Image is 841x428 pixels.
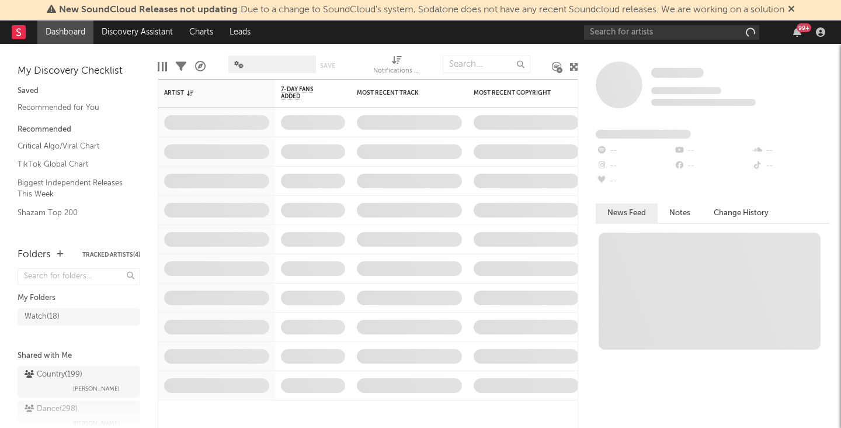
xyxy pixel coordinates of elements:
[357,89,444,96] div: Most Recent Track
[673,143,751,158] div: --
[596,158,673,174] div: --
[596,174,673,189] div: --
[82,252,140,258] button: Tracked Artists(4)
[73,382,120,396] span: [PERSON_NAME]
[373,50,420,84] div: Notifications (Artist)
[18,206,128,219] a: Shazam Top 200
[18,248,51,262] div: Folders
[18,84,140,98] div: Saved
[596,130,691,139] span: Fans Added by Platform
[18,268,140,285] input: Search for folders...
[18,64,140,78] div: My Discovery Checklist
[164,89,252,96] div: Artist
[25,310,60,324] div: Watch ( 18 )
[93,20,181,44] a: Discovery Assistant
[181,20,221,44] a: Charts
[596,143,673,158] div: --
[18,140,128,153] a: Critical Algo/Viral Chart
[221,20,259,44] a: Leads
[18,349,140,363] div: Shared with Me
[752,143,829,158] div: --
[651,67,704,79] a: Some Artist
[320,63,335,69] button: Save
[18,291,140,305] div: My Folders
[788,5,795,15] span: Dismiss
[658,203,702,223] button: Notes
[702,203,780,223] button: Change History
[651,99,756,106] span: 0 fans last week
[158,50,167,84] div: Edit Columns
[37,20,93,44] a: Dashboard
[18,101,128,114] a: Recommended for You
[18,177,128,201] a: Biggest Independent Releases This Week
[793,27,801,37] button: 99+
[18,158,128,171] a: TikTok Global Chart
[25,368,82,382] div: Country ( 199 )
[18,366,140,398] a: Country(199)[PERSON_NAME]
[474,89,561,96] div: Most Recent Copyright
[651,68,704,78] span: Some Artist
[18,225,128,237] a: YouTube Hottest Videos
[797,23,811,32] div: 99 +
[281,86,328,100] span: 7-Day Fans Added
[195,50,206,84] div: A&R Pipeline
[18,308,140,326] a: Watch(18)
[596,203,658,223] button: News Feed
[373,64,420,78] div: Notifications (Artist)
[651,87,721,94] span: Tracking Since: [DATE]
[752,158,829,174] div: --
[443,56,530,73] input: Search...
[59,5,784,15] span: : Due to a change to SoundCloud's system, Sodatone does not have any recent Soundcloud releases. ...
[18,123,140,137] div: Recommended
[25,402,78,416] div: Dance ( 298 )
[59,5,238,15] span: New SoundCloud Releases not updating
[673,158,751,174] div: --
[584,25,759,40] input: Search for artists
[176,50,186,84] div: Filters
